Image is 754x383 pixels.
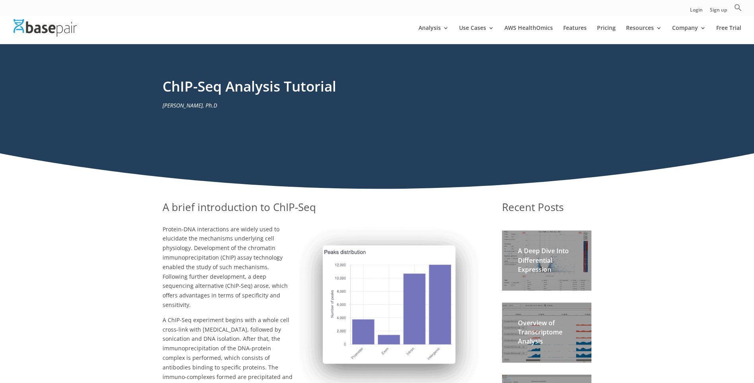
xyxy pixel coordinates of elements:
h1: ChIP-Seq Analysis Tutorial [163,76,592,101]
h2: Overview of Transcriptome Analysis [518,319,576,350]
a: Free Trial [716,25,741,44]
a: AWS HealthOmics [504,25,553,44]
em: [PERSON_NAME], Ph.D [163,102,217,109]
a: Login [690,8,703,16]
a: Search Icon Link [734,4,742,16]
a: Sign up [710,8,727,16]
a: Company [672,25,706,44]
a: Features [563,25,587,44]
h2: A Deep Dive Into Differential Expression [518,246,576,278]
a: Pricing [597,25,616,44]
img: Basepair [14,19,77,36]
a: Resources [626,25,662,44]
a: Analysis [419,25,449,44]
a: Use Cases [459,25,494,44]
span: A brief introduction to ChIP-Seq [163,200,316,214]
span: Protein-DNA interactions are widely used to elucidate the mechanisms underlying cell physiology. ... [163,225,288,309]
svg: Search [734,4,742,12]
h1: Recent Posts [502,200,591,219]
